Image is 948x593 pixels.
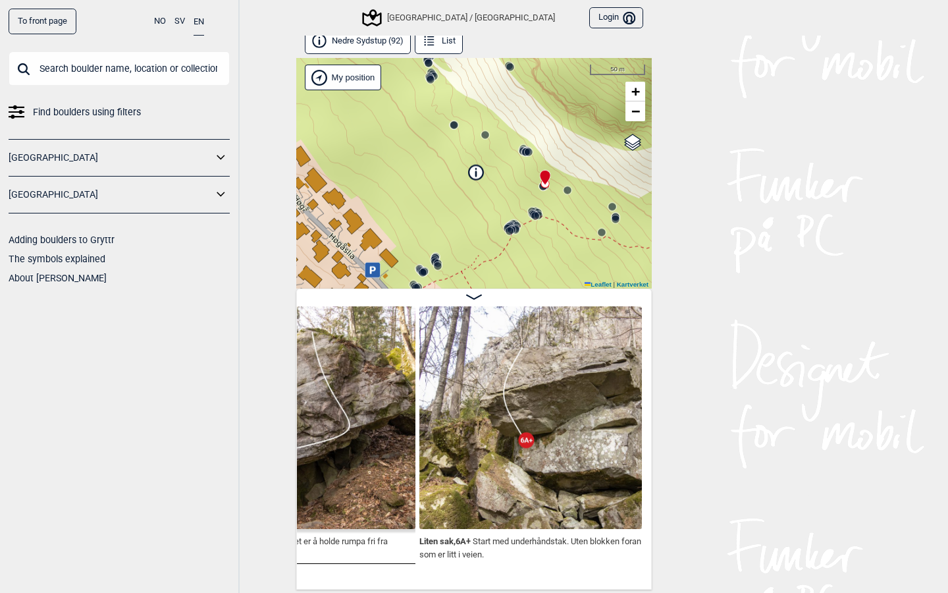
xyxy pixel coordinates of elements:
[305,28,411,54] button: Nedre Sydstup (92)
[625,82,645,101] a: Zoom in
[589,7,643,29] button: Login
[9,103,230,122] a: Find boulders using filters
[585,281,612,288] a: Leaflet
[415,28,463,54] button: List
[9,235,115,245] a: Adding boulders to Gryttr
[194,9,204,36] button: EN
[631,103,640,119] span: −
[620,128,645,157] a: Layers
[9,185,213,204] a: [GEOGRAPHIC_DATA]
[419,534,471,546] span: Liten sak , 6A+
[590,65,645,75] div: 50 m
[305,65,381,90] div: Show my position
[613,281,615,288] span: |
[419,306,642,529] img: Liten sak 210416
[9,148,213,167] a: [GEOGRAPHIC_DATA]
[419,536,641,559] p: Start med underhåndstak. Uten blokken foran som er litt i veien.
[9,9,76,34] a: To front page
[631,83,640,99] span: +
[9,254,105,264] a: The symbols explained
[625,101,645,121] a: Zoom out
[33,103,141,122] span: Find boulders using filters
[174,9,185,34] button: SV
[9,51,230,86] input: Search boulder name, location or collection
[193,306,415,529] img: Gesimsen 210327
[154,9,166,34] button: NO
[617,281,648,288] a: Kartverket
[364,10,554,26] div: [GEOGRAPHIC_DATA] / [GEOGRAPHIC_DATA]
[9,273,107,283] a: About [PERSON_NAME]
